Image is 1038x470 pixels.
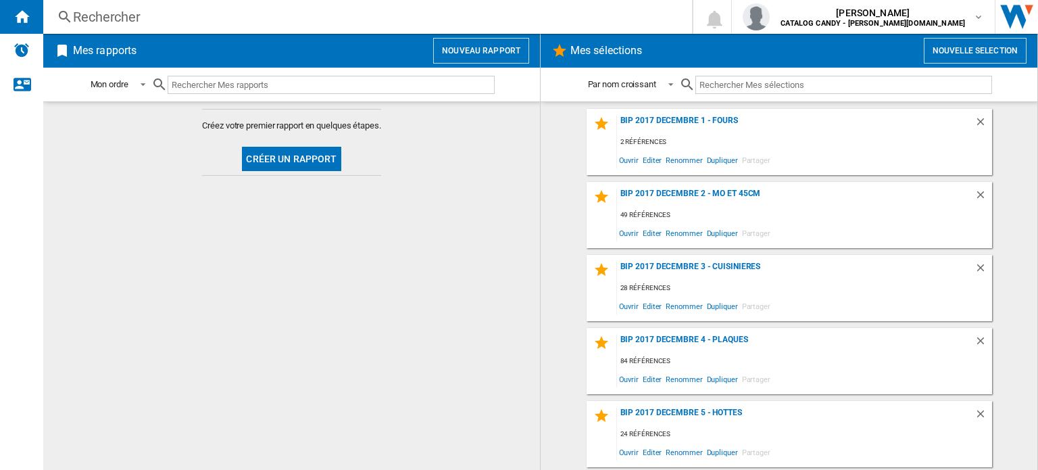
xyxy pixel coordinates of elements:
[781,6,965,20] span: [PERSON_NAME]
[740,443,772,461] span: Partager
[974,335,992,353] div: Supprimer
[705,224,740,242] span: Dupliquer
[617,134,992,151] div: 2 références
[14,42,30,58] img: alerts-logo.svg
[617,408,974,426] div: BIP 2017 DECEMBRE 5 - HOTTES
[641,297,664,315] span: Editer
[740,151,772,169] span: Partager
[705,151,740,169] span: Dupliquer
[695,76,992,94] input: Rechercher Mes sélections
[617,280,992,297] div: 28 références
[664,443,704,461] span: Renommer
[617,335,974,353] div: BIP 2017 DECEMBRE 4 - PLAQUES
[974,189,992,207] div: Supprimer
[568,38,645,64] h2: Mes sélections
[705,297,740,315] span: Dupliquer
[924,38,1027,64] button: Nouvelle selection
[705,370,740,388] span: Dupliquer
[740,370,772,388] span: Partager
[743,3,770,30] img: profile.jpg
[974,262,992,280] div: Supprimer
[974,408,992,426] div: Supprimer
[91,79,128,89] div: Mon ordre
[617,189,974,207] div: BIP 2017 DECEMBRE 2 - MO ET 45CM
[617,224,641,242] span: Ouvrir
[705,443,740,461] span: Dupliquer
[433,38,529,64] button: Nouveau rapport
[617,370,641,388] span: Ouvrir
[70,38,139,64] h2: Mes rapports
[641,443,664,461] span: Editer
[617,443,641,461] span: Ouvrir
[617,207,992,224] div: 49 références
[974,116,992,134] div: Supprimer
[168,76,495,94] input: Rechercher Mes rapports
[617,297,641,315] span: Ouvrir
[202,120,380,132] span: Créez votre premier rapport en quelques étapes.
[641,224,664,242] span: Editer
[664,370,704,388] span: Renommer
[617,426,992,443] div: 24 références
[664,224,704,242] span: Renommer
[73,7,657,26] div: Rechercher
[641,370,664,388] span: Editer
[617,353,992,370] div: 84 références
[641,151,664,169] span: Editer
[617,151,641,169] span: Ouvrir
[664,297,704,315] span: Renommer
[664,151,704,169] span: Renommer
[740,224,772,242] span: Partager
[617,262,974,280] div: BIP 2017 DECEMBRE 3 - CUISINIERES
[740,297,772,315] span: Partager
[242,147,341,171] button: Créer un rapport
[588,79,656,89] div: Par nom croissant
[617,116,974,134] div: BIP 2017 DECEMBRE 1 - FOURS
[781,19,965,28] b: CATALOG CANDY - [PERSON_NAME][DOMAIN_NAME]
